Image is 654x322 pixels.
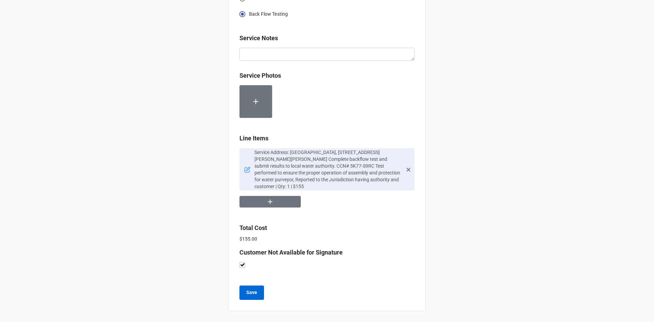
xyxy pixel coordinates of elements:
b: Save [246,289,257,296]
button: Save [239,286,264,300]
p: $155.00 [239,235,415,242]
label: Customer Not Available for Signature [239,248,343,257]
b: Total Cost [239,224,267,231]
p: Service Address: [GEOGRAPHIC_DATA], [STREET_ADDRESS][PERSON_NAME][PERSON_NAME] Complete backflow ... [254,149,402,190]
span: Back Flow Testing [249,11,288,18]
label: Service Photos [239,71,281,80]
label: Service Notes [239,33,278,43]
label: Line Items [239,134,268,143]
